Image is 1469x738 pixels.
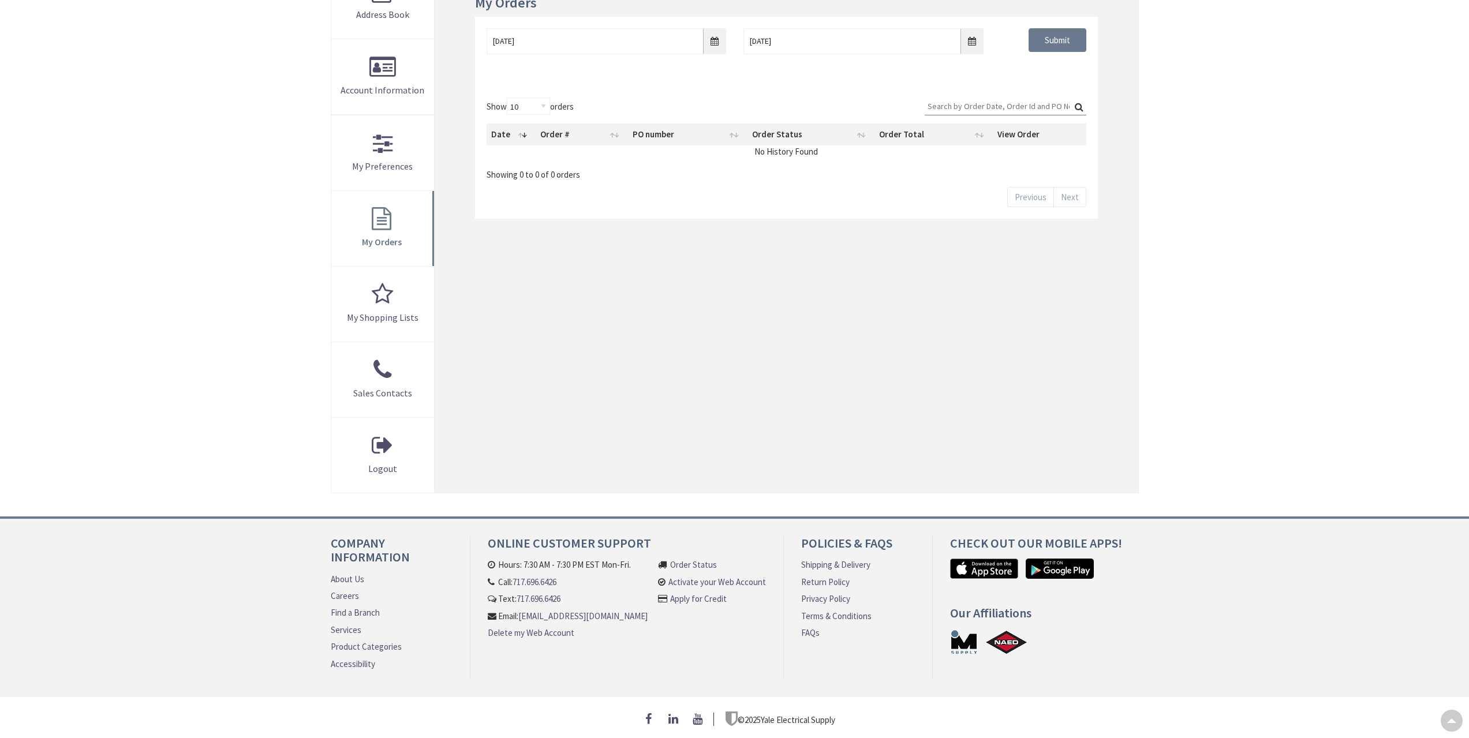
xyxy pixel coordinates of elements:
span: Logout [368,463,397,474]
li: Hours: 7:30 AM - 7:30 PM EST Mon-Fri. [488,559,648,571]
li: Text: [488,593,648,605]
a: Product Categories [331,640,402,653]
span: My Preferences [352,160,413,172]
span: My Shopping Lists [347,312,418,323]
span: Address Book [356,9,409,20]
a: My Shopping Lists [331,267,435,342]
a: Delete my Web Account [488,627,574,639]
a: Activate your Web Account [668,576,766,588]
a: Return Policy [801,576,850,588]
span: 2025 [745,714,761,725]
select: Showorders [507,98,550,115]
input: Submit [1029,28,1086,53]
span: Sales Contacts [353,387,412,399]
td: No History Found [487,145,1086,158]
th: Order Total: activate to sort column ascending [874,123,993,145]
li: Email: [488,610,648,622]
a: Services [331,624,361,636]
a: [EMAIL_ADDRESS][DOMAIN_NAME] [518,610,648,622]
a: My Orders [331,191,435,266]
label: Show orders [487,98,574,115]
span: Account Information [341,84,424,96]
a: NAED [985,629,1028,655]
th: Order Status: activate to sort column ascending [747,123,875,145]
h4: Company Information [331,536,453,572]
h4: Online Customer Support [488,536,766,559]
a: Sales Contacts [331,342,435,417]
a: Terms & Conditions [801,610,872,622]
span: My Orders [362,236,402,248]
a: 717.696.6426 [517,593,560,605]
a: Account Information [331,39,435,114]
a: My Preferences [331,115,435,190]
div: Showing 0 to 0 of 0 orders [487,161,1086,181]
span: Support [23,8,65,18]
h4: Policies & FAQs [801,536,914,559]
a: Order Status [670,559,717,571]
input: Search: [925,98,1086,115]
a: Careers [331,590,359,602]
p: © Yale Electrical Supply [726,711,835,726]
a: Previous [1007,187,1054,207]
a: Next [1053,187,1086,207]
th: Order #: activate to sort column ascending [536,123,628,145]
th: Date [487,123,536,145]
a: Logout [331,418,435,493]
a: MSUPPLY [950,629,978,655]
a: About Us [331,573,364,585]
th: View Order [993,123,1086,145]
h4: Check out Our Mobile Apps! [950,536,1147,559]
li: Call: [488,576,648,588]
a: 717.696.6426 [513,576,556,588]
a: Apply for Credit [670,593,727,605]
a: FAQs [801,627,820,639]
a: Find a Branch [331,606,380,619]
img: footer_logo.png [726,711,738,726]
h4: Our Affiliations [950,606,1147,628]
a: Shipping & Delivery [801,559,870,571]
a: Accessibility [331,658,375,670]
th: PO number: activate to sort column ascending [628,123,747,145]
a: Privacy Policy [801,593,850,605]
